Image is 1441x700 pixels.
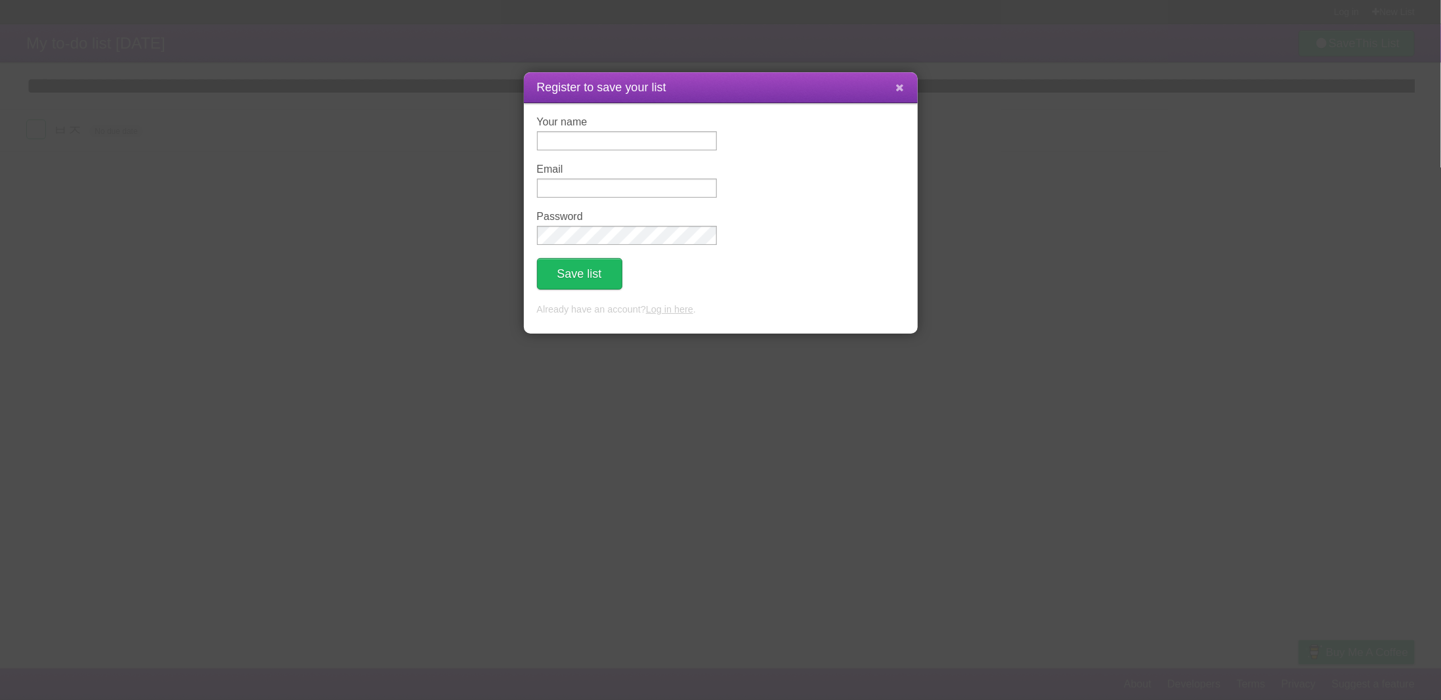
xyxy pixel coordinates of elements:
[537,258,622,290] button: Save list
[537,79,905,97] h1: Register to save your list
[537,116,717,128] label: Your name
[537,303,905,317] p: Already have an account? .
[537,211,717,223] label: Password
[646,304,693,315] a: Log in here
[537,164,717,175] label: Email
